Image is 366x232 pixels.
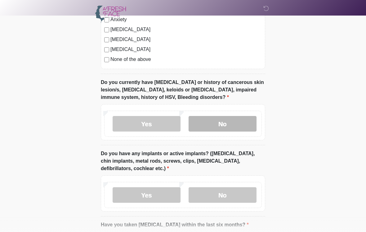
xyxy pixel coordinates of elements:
[110,36,262,43] label: [MEDICAL_DATA]
[189,116,257,132] label: No
[101,221,249,229] label: Have you taken [MEDICAL_DATA] within the last six months?
[104,57,109,62] input: None of the above
[104,47,109,52] input: [MEDICAL_DATA]
[110,56,262,63] label: None of the above
[104,27,109,32] input: [MEDICAL_DATA]
[113,116,181,132] label: Yes
[95,5,126,24] img: A Fresh Face Aesthetics Inc Logo
[101,150,265,172] label: Do you have any implants or active implants? ([MEDICAL_DATA], chin implants, metal rods, screws, ...
[101,79,265,101] label: Do you currently have [MEDICAL_DATA] or history of cancerous skin lesion/s, [MEDICAL_DATA], keloi...
[104,37,109,42] input: [MEDICAL_DATA]
[113,187,181,203] label: Yes
[110,46,262,53] label: [MEDICAL_DATA]
[110,26,262,33] label: [MEDICAL_DATA]
[189,187,257,203] label: No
